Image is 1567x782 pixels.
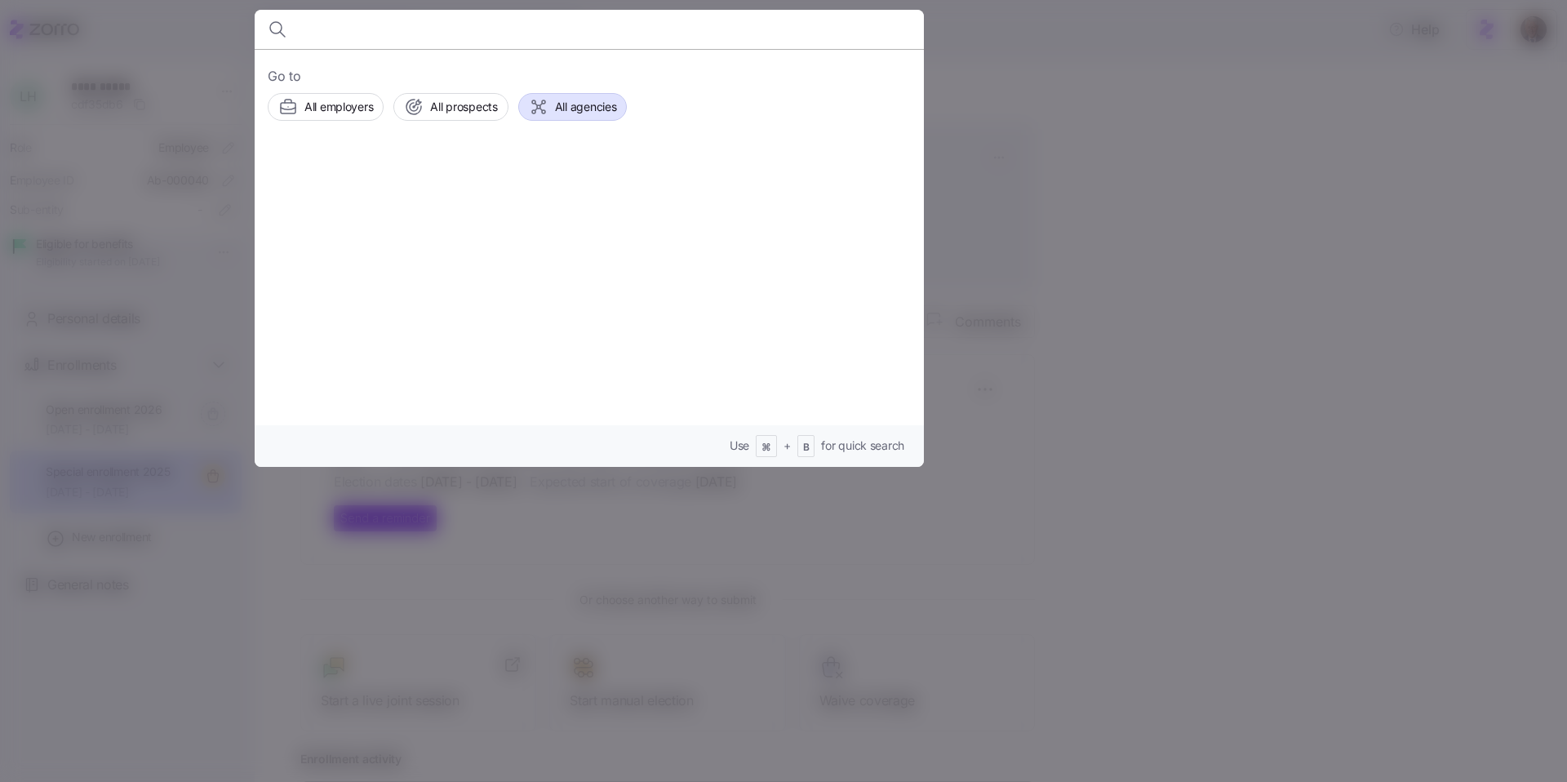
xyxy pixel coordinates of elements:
span: ⌘ [761,441,771,455]
span: B [803,441,810,455]
span: Go to [268,66,911,87]
span: Use [730,438,749,454]
span: + [783,438,791,454]
button: All employers [268,93,384,121]
span: All prospects [430,99,497,115]
span: for quick search [821,438,904,454]
span: All agencies [555,99,617,115]
span: All employers [304,99,373,115]
button: All agencies [518,93,628,121]
button: All prospects [393,93,508,121]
